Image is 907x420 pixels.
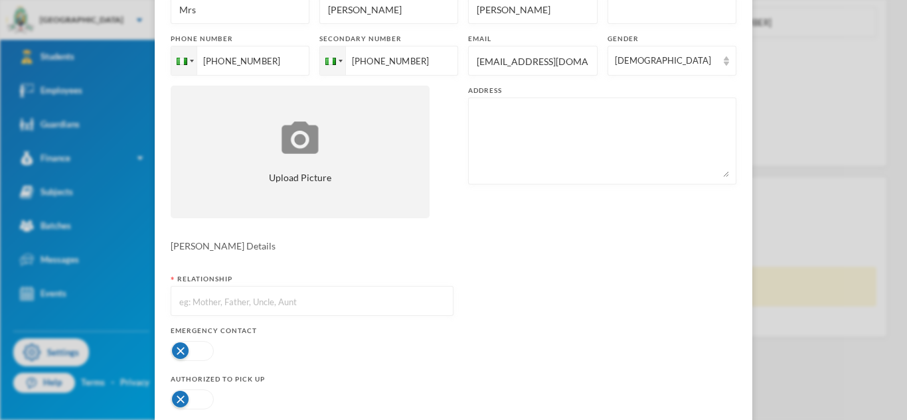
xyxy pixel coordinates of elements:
[468,34,598,44] div: Email
[171,34,309,44] div: Phone number
[468,86,736,96] div: Address
[615,54,718,68] div: [DEMOGRAPHIC_DATA]
[319,34,458,44] div: Secondary number
[278,119,322,156] img: upload
[269,171,331,184] span: Upload Picture
[171,374,453,384] div: Authorized to pick up
[320,46,345,75] div: Nigeria: + 234
[178,287,446,316] input: eg: Mother, Father, Uncle, Aunt
[171,274,453,284] div: Relationship
[171,239,736,253] div: [PERSON_NAME] Details
[171,46,197,75] div: Nigeria: + 234
[608,34,737,44] div: Gender
[171,326,453,336] div: Emergency Contact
